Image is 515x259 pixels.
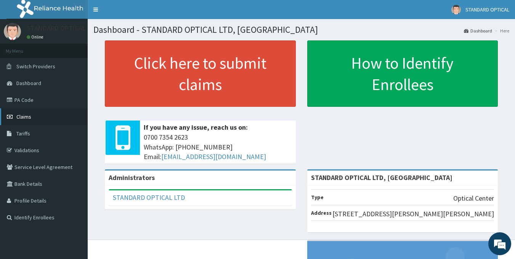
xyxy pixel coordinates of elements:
a: Dashboard [464,27,492,34]
p: STANDARD OPTICAL [27,25,86,32]
div: Minimize live chat window [125,4,143,22]
span: STANDARD OPTICAL [465,6,509,13]
img: d_794563401_company_1708531726252_794563401 [14,38,31,57]
img: User Image [451,5,461,14]
p: Optical Center [453,193,494,203]
a: How to Identify Enrollees [307,40,498,107]
h1: Dashboard - STANDARD OPTICAL LTD, [GEOGRAPHIC_DATA] [93,25,509,35]
span: Tariffs [16,130,30,137]
span: 0700 7354 2623 WhatsApp: [PHONE_NUMBER] Email: [144,132,292,162]
span: Dashboard [16,80,41,87]
p: [STREET_ADDRESS][PERSON_NAME][PERSON_NAME] [332,209,494,219]
div: Chat with us now [40,43,128,53]
span: Claims [16,113,31,120]
span: We're online! [44,80,105,157]
b: Type [311,194,324,201]
strong: STANDARD OPTICAL LTD, [GEOGRAPHIC_DATA] [311,173,452,182]
img: User Image [4,23,21,40]
b: Address [311,209,332,216]
li: Here [493,27,509,34]
a: [EMAIL_ADDRESS][DOMAIN_NAME] [161,152,266,161]
a: STANDARD OPTICAL LTD [113,193,185,202]
a: Click here to submit claims [105,40,296,107]
b: If you have any issue, reach us on: [144,123,248,132]
textarea: Type your message and hit 'Enter' [4,175,145,202]
span: Switch Providers [16,63,55,70]
b: Administrators [109,173,155,182]
a: Online [27,34,45,40]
